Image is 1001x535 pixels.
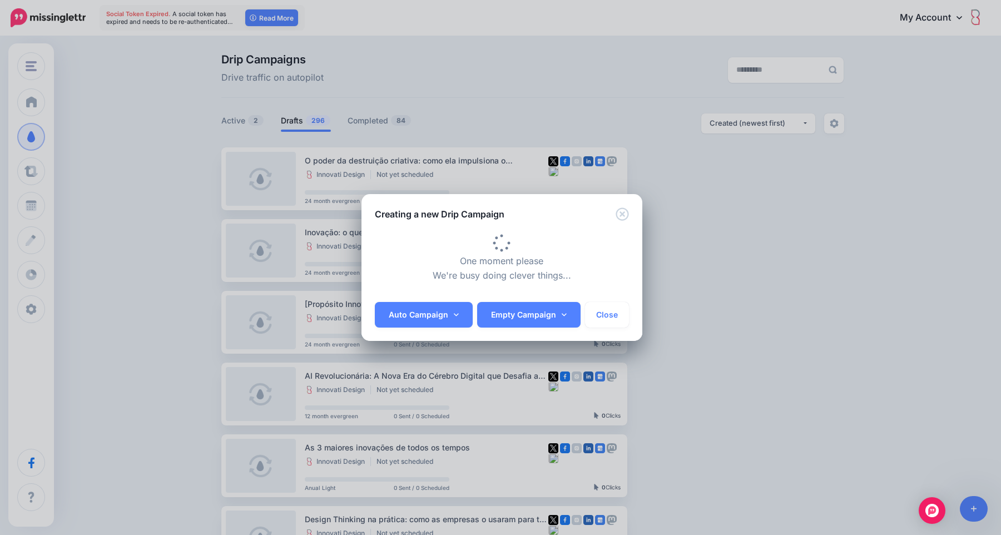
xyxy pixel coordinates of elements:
div: Open Intercom Messenger [919,497,945,524]
a: Empty Campaign [477,302,581,328]
h5: Creating a new Drip Campaign [375,207,504,221]
a: Auto Campaign [375,302,473,328]
span: One moment please We're busy doing clever things... [433,241,571,281]
button: Close [585,302,629,328]
button: Close [616,207,629,221]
